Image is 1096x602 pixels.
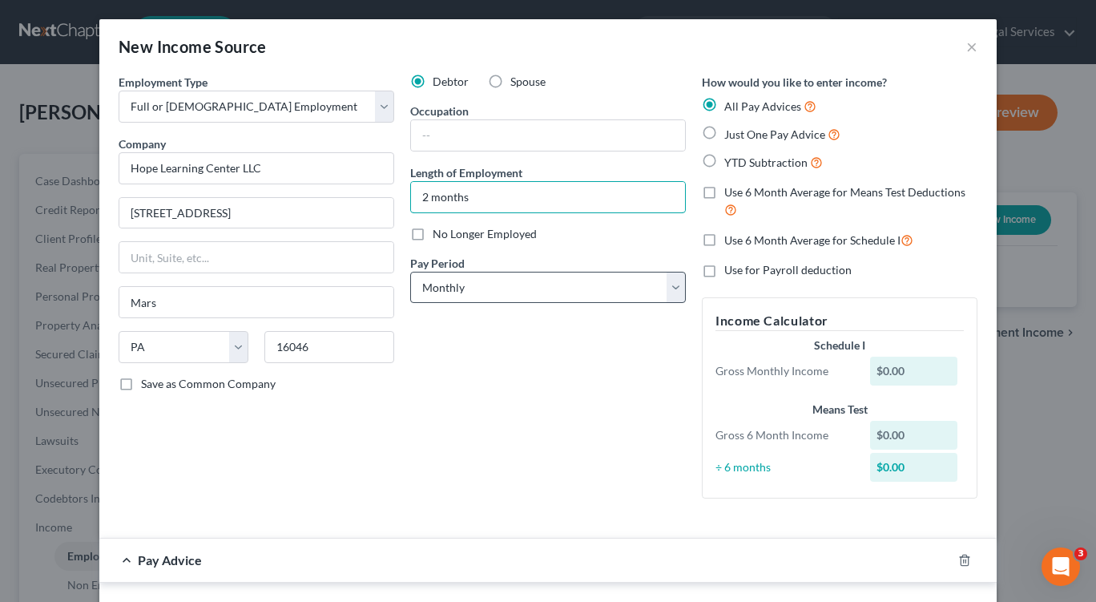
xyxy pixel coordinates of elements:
[707,363,862,379] div: Gross Monthly Income
[264,331,394,363] input: Enter zip...
[702,74,887,91] label: How would you like to enter income?
[410,103,469,119] label: Occupation
[724,99,801,113] span: All Pay Advices
[411,120,685,151] input: --
[138,552,202,568] span: Pay Advice
[119,198,393,228] input: Enter address...
[724,156,808,169] span: YTD Subtraction
[724,263,852,277] span: Use for Payroll deduction
[119,35,267,58] div: New Income Source
[141,377,276,390] span: Save as Common Company
[870,421,958,450] div: $0.00
[1074,547,1087,560] span: 3
[966,37,977,56] button: ×
[119,137,166,151] span: Company
[724,185,965,199] span: Use 6 Month Average for Means Test Deductions
[715,311,964,331] h5: Income Calculator
[433,75,469,88] span: Debtor
[410,257,465,270] span: Pay Period
[1042,547,1080,586] iframe: Intercom live chat
[707,459,862,475] div: ÷ 6 months
[510,75,546,88] span: Spouse
[724,233,901,247] span: Use 6 Month Average for Schedule I
[119,152,394,184] input: Search company by name...
[724,127,825,141] span: Just One Pay Advice
[119,287,393,317] input: Enter city...
[715,337,964,354] div: Schedule I
[119,75,208,89] span: Employment Type
[870,357,958,386] div: $0.00
[707,427,862,443] div: Gross 6 Month Income
[715,402,964,418] div: Means Test
[119,242,393,273] input: Unit, Suite, etc...
[870,453,958,482] div: $0.00
[410,164,522,181] label: Length of Employment
[433,227,537,240] span: No Longer Employed
[411,182,685,212] input: ex: 2 years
